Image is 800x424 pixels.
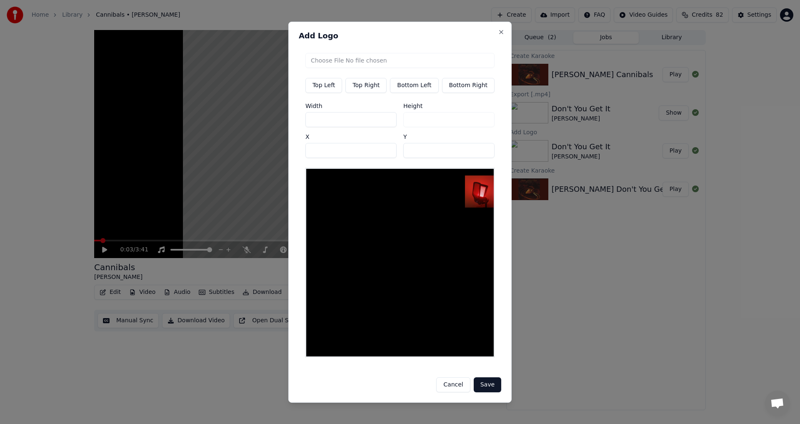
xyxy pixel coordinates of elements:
label: Height [403,103,495,108]
button: Bottom Right [442,78,495,93]
label: X [305,133,397,139]
label: Y [403,133,495,139]
button: Save [474,377,501,392]
img: Logo [465,176,498,207]
button: Top Right [345,78,387,93]
label: Width [305,103,397,108]
button: Bottom Left [390,78,438,93]
button: Cancel [436,377,470,392]
h2: Add Logo [299,32,501,39]
button: Top Left [305,78,342,93]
